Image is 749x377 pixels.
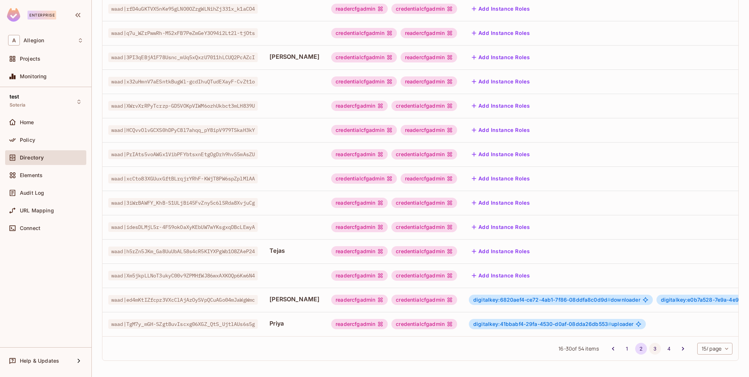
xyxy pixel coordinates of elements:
button: Go to next page [677,343,689,355]
div: readercfgadmin [331,4,388,14]
span: # [607,297,611,303]
span: waad|xcCto83XGUuxGftBLrqjrYRhF-KWjT8PW6spZplMlAA [108,174,258,183]
button: Add Instance Roles [469,124,533,136]
span: Help & Updates [20,358,59,364]
span: Home [20,119,34,125]
span: waad|TgM7y_mGH-SZgt8uvIscxg06XGZ_QtS_UjtlAUs6s5g [108,319,258,329]
div: readercfgadmin [331,222,388,232]
div: 15 / page [697,343,732,355]
div: credentialcfgadmin [331,52,397,62]
div: readercfgadmin [401,52,457,62]
button: Add Instance Roles [469,173,533,184]
span: waad|PrIAts5voAWGx1VibPFYbtsxnEtgOgDrh9hvS5mAsZU [108,150,258,159]
img: SReyMgAAAABJRU5ErkJggg== [7,8,20,22]
button: Add Instance Roles [469,3,533,15]
span: downloader [473,297,640,303]
button: Go to page 3 [649,343,661,355]
button: Add Instance Roles [469,270,533,281]
span: Elements [20,172,43,178]
div: credentialcfgadmin [391,319,457,329]
div: readercfgadmin [401,173,457,184]
button: Add Instance Roles [469,27,533,39]
button: Go to page 4 [663,343,675,355]
span: Soteria [10,102,25,108]
div: readercfgadmin [401,28,457,38]
div: readercfgadmin [331,319,388,329]
span: 16 - 30 of 54 items [558,345,598,353]
button: Go to page 1 [621,343,633,355]
span: waad|Xm5jkpLLNoT3ukyC00v9ZPMHfWJ86wxAXKOQp6Kw6N4 [108,271,258,280]
div: Enterprise [28,11,56,19]
div: readercfgadmin [331,246,388,256]
span: waad|HCQvvOlvGCXS0hDPyC8l7ahqq_pY8ipV979TSkaH3kY [108,125,258,135]
div: credentialcfgadmin [391,295,457,305]
button: page 2 [635,343,647,355]
button: Add Instance Roles [469,76,533,87]
span: # [608,321,611,327]
div: readercfgadmin [331,149,388,159]
button: Add Instance Roles [469,51,533,63]
span: uploader [473,321,633,327]
span: test [10,94,19,100]
span: A [8,35,20,46]
div: credentialcfgadmin [391,222,457,232]
button: Add Instance Roles [469,148,533,160]
div: credentialcfgadmin [391,198,457,208]
div: credentialcfgadmin [391,270,457,281]
span: Tejas [269,247,319,255]
span: Projects [20,56,40,62]
div: credentialcfgadmin [331,76,397,87]
div: credentialcfgadmin [391,246,457,256]
span: URL Mapping [20,208,54,213]
span: [PERSON_NAME] [269,53,319,61]
nav: pagination navigation [606,343,690,355]
button: Add Instance Roles [469,245,533,257]
span: waad|x32uHmnV7aESntkBugWl-gcdIhuQTudEXayF-CvZt1o [108,77,258,86]
span: digitalkey:6820aef4-ce72-4ab1-7f86-08ddfa8c0d9d [473,297,611,303]
span: Policy [20,137,35,143]
button: Add Instance Roles [469,221,533,233]
span: waad|q7u_WZrPwwRh-M52xFB7PeZmGeY3O94i2Lt2l-tjOts [108,28,258,38]
div: credentialcfgadmin [391,4,457,14]
span: digitalkey:41bbabf4-29fa-4530-d0af-08dda26db553 [473,321,611,327]
div: credentialcfgadmin [331,28,397,38]
div: readercfgadmin [331,101,388,111]
div: credentialcfgadmin [391,149,457,159]
span: [PERSON_NAME] [269,295,319,303]
span: waad|XWrvXrRPyTcrzp-GD5VOKpVIWM6ozhUkbct3mLH839U [108,101,258,111]
span: waad|rfD4uGKTVX5nKe95gLNO0OZzgWLNihZj331x_k1aCO4 [108,4,258,14]
button: Add Instance Roles [469,197,533,209]
div: readercfgadmin [331,295,388,305]
div: credentialcfgadmin [391,101,457,111]
span: waad|idesDLMjL5r-4F59okOaXyKEbUW7wYKsgxqDBcLEwyA [108,222,258,232]
div: credentialcfgadmin [331,173,397,184]
div: credentialcfgadmin [331,125,397,135]
div: readercfgadmin [401,125,457,135]
span: Workspace: Allegion [23,37,44,43]
span: Priya [269,319,319,327]
span: waad|3iWrBAWFY_KhB-S1ULjBi45FvZny5c6lSRda8XvjuCg [108,198,258,208]
div: readercfgadmin [331,270,388,281]
button: Go to previous page [607,343,619,355]
span: waad|ed4mKtIZfcpz3VXcClAjAzOySVpQCuAGo04mJaWgWmc [108,295,258,305]
div: readercfgadmin [331,198,388,208]
span: Audit Log [20,190,44,196]
span: Monitoring [20,73,47,79]
div: readercfgadmin [401,76,457,87]
span: Connect [20,225,40,231]
span: waad|h5rZn5JKm_Ga8UuUbAL58s4cR5KIYXPgWb1O8ZAeP24 [108,247,258,256]
span: waad|3PI3qEBjA1F78Usnc_mUq5xQxzU7011hLCUQ2PcAZcI [108,53,258,62]
span: Directory [20,155,44,161]
button: Add Instance Roles [469,100,533,112]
